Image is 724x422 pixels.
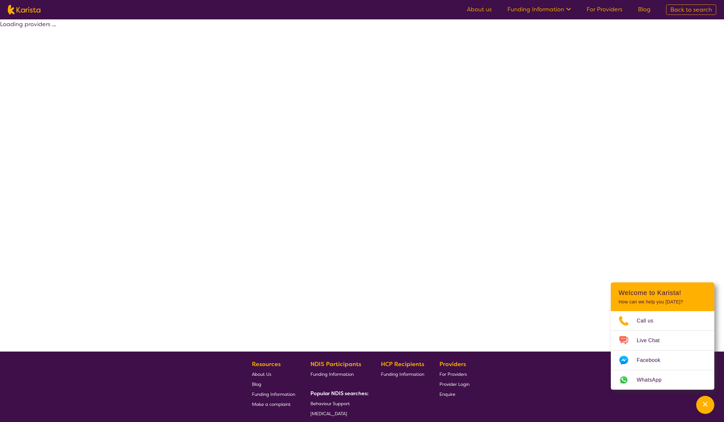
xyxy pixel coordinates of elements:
[252,401,291,407] span: Make a complaint
[310,369,366,379] a: Funding Information
[507,5,571,13] a: Funding Information
[638,5,651,13] a: Blog
[381,371,424,377] span: Funding Information
[310,411,347,417] span: [MEDICAL_DATA]
[439,381,470,387] span: Provider Login
[619,299,707,305] p: How can we help you [DATE]?
[252,381,261,387] span: Blog
[619,289,707,297] h2: Welcome to Karista!
[439,360,466,368] b: Providers
[310,360,361,368] b: NDIS Participants
[439,369,470,379] a: For Providers
[611,311,714,390] ul: Choose channel
[666,5,716,15] a: Back to search
[252,391,295,397] span: Funding Information
[381,360,424,368] b: HCP Recipients
[637,336,667,345] span: Live Chat
[637,355,668,365] span: Facebook
[310,390,369,397] b: Popular NDIS searches:
[467,5,492,13] a: About us
[637,375,669,385] span: WhatsApp
[310,398,366,408] a: Behaviour Support
[252,369,295,379] a: About Us
[439,379,470,389] a: Provider Login
[252,360,281,368] b: Resources
[381,369,424,379] a: Funding Information
[310,371,354,377] span: Funding Information
[252,399,295,409] a: Make a complaint
[587,5,622,13] a: For Providers
[252,379,295,389] a: Blog
[611,370,714,390] a: Web link opens in a new tab.
[252,371,271,377] span: About Us
[252,389,295,399] a: Funding Information
[696,396,714,414] button: Channel Menu
[670,6,712,14] span: Back to search
[637,316,661,326] span: Call us
[439,389,470,399] a: Enquire
[310,408,366,418] a: [MEDICAL_DATA]
[611,282,714,390] div: Channel Menu
[310,401,350,406] span: Behaviour Support
[439,371,467,377] span: For Providers
[439,391,455,397] span: Enquire
[8,5,40,15] img: Karista logo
